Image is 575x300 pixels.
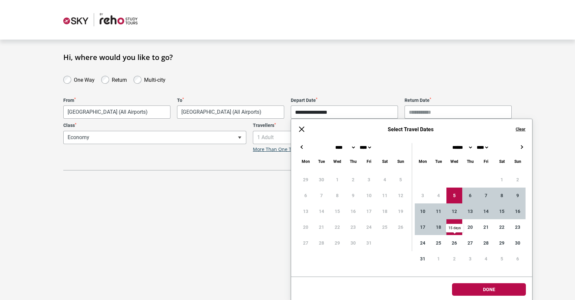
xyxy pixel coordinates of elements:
div: 25 [431,235,446,251]
div: Friday [478,158,494,165]
div: Sunday [393,158,409,165]
div: Tuesday [314,158,329,165]
button: ← [298,143,306,151]
div: 22 [494,219,510,235]
div: Saturday [377,158,393,165]
span: Melbourne, Australia [63,105,170,119]
label: One Way [74,75,95,83]
div: 8 [494,188,510,203]
label: From [63,98,170,103]
div: 30 [510,235,526,251]
div: 15 [494,203,510,219]
div: 6 [462,188,478,203]
div: Sunday [510,158,526,165]
div: 6 [510,251,526,267]
span: 1 Adult [253,131,436,144]
div: Wednesday [446,158,462,165]
span: Economy [63,131,246,144]
div: Saturday [494,158,510,165]
div: 19 [446,219,462,235]
div: 26 [446,235,462,251]
div: 17 [415,219,431,235]
div: 27 [462,235,478,251]
div: 21 [478,219,494,235]
div: 12 [446,203,462,219]
span: Kuala Lumpur, Malaysia [177,106,284,118]
button: → [518,143,526,151]
div: 23 [510,219,526,235]
div: 1 [431,251,446,267]
span: Melbourne, Australia [64,106,170,118]
h1: Hi, where would you like to go? [63,53,512,61]
h6: Select Travel Dates [312,126,509,133]
div: 28 [478,235,494,251]
button: Clear [516,126,526,132]
div: 14 [478,203,494,219]
div: 11 [431,203,446,219]
div: 29 [494,235,510,251]
a: More Than One Traveller? [253,147,310,152]
label: Class [63,123,246,128]
div: 16 [510,203,526,219]
button: Done [452,283,526,296]
div: Thursday [345,158,361,165]
div: Tuesday [431,158,446,165]
div: 2 [446,251,462,267]
div: 13 [462,203,478,219]
div: Thursday [462,158,478,165]
div: 31 [415,251,431,267]
div: 20 [462,219,478,235]
label: Return Date [405,98,512,103]
div: 9 [510,188,526,203]
div: 5 [494,251,510,267]
div: 4 [478,251,494,267]
div: Friday [361,158,377,165]
label: Travellers [253,123,436,128]
div: 24 [415,235,431,251]
label: Return [112,75,127,83]
span: Kuala Lumpur, Malaysia [177,105,284,119]
div: 10 [415,203,431,219]
div: Monday [415,158,431,165]
span: Economy [64,131,246,144]
div: Wednesday [329,158,345,165]
label: To [177,98,284,103]
div: 5 [446,188,462,203]
label: Multi-city [144,75,166,83]
div: Monday [298,158,314,165]
div: 18 [431,219,446,235]
label: Depart Date [291,98,398,103]
div: 7 [478,188,494,203]
div: 3 [462,251,478,267]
